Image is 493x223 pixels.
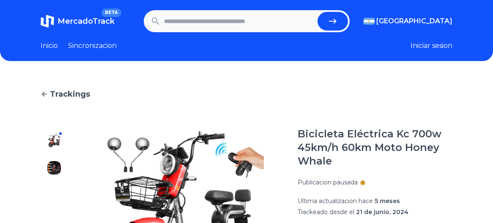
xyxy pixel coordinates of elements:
[376,16,452,26] span: [GEOGRAPHIC_DATA]
[47,188,61,202] img: Bicicleta Eléctrica Kc 700w 45km/h 60km Moto Honey Whale
[298,208,354,216] span: Trackeado desde el
[47,134,61,148] img: Bicicleta Eléctrica Kc 700w 45km/h 60km Moto Honey Whale
[50,88,90,100] span: Trackings
[356,208,408,216] span: 21 de junio, 2024
[298,178,358,187] p: Publicacion pausada
[41,88,452,100] a: Trackings
[101,8,121,17] span: BETA
[364,16,452,26] button: [GEOGRAPHIC_DATA]
[41,14,54,28] img: MercadoTrack
[411,41,452,51] button: Iniciar sesion
[298,127,452,168] h1: Bicicleta Eléctrica Kc 700w 45km/h 60km Moto Honey Whale
[375,197,400,205] span: 5 meses
[58,17,115,26] span: MercadoTrack
[298,197,373,205] span: Ultima actualizacion hace
[364,18,375,25] img: Argentina
[41,14,115,28] a: MercadoTrackBETA
[68,41,117,51] a: Sincronizacion
[41,41,58,51] a: Inicio
[47,161,61,175] img: Bicicleta Eléctrica Kc 700w 45km/h 60km Moto Honey Whale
